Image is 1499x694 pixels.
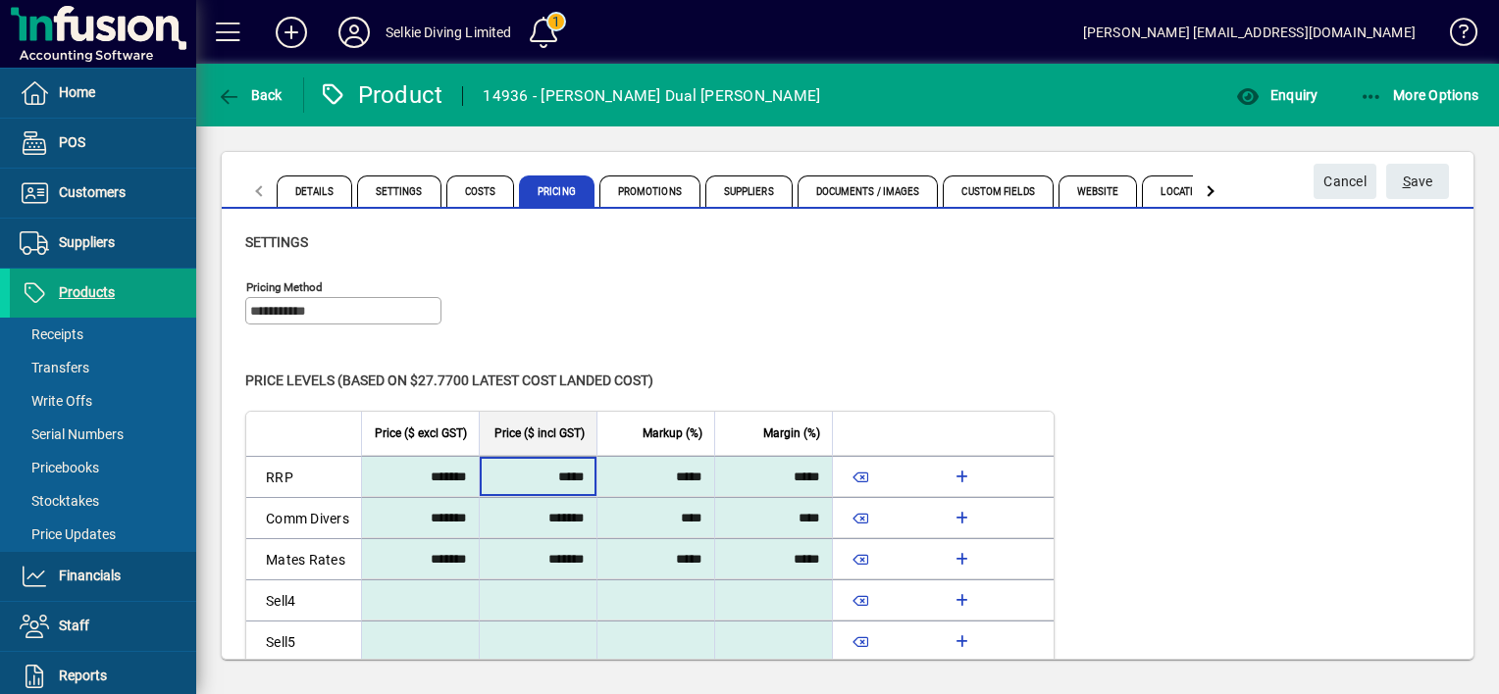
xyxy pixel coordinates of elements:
a: Write Offs [10,384,196,418]
a: Transfers [10,351,196,384]
button: More Options [1355,77,1484,113]
span: Pricing [519,175,594,207]
mat-label: Pricing method [246,280,323,294]
span: Stocktakes [20,493,99,509]
span: Settings [245,234,308,250]
button: Back [212,77,287,113]
button: Save [1386,164,1449,199]
td: Sell5 [246,620,361,662]
span: S [1403,173,1411,189]
a: POS [10,119,196,168]
div: 14936 - [PERSON_NAME] Dual [PERSON_NAME] [483,80,820,112]
span: Financials [59,568,121,583]
span: Documents / Images [798,175,939,207]
span: Serial Numbers [20,426,124,442]
span: POS [59,134,85,150]
span: ave [1403,166,1433,198]
span: Costs [446,175,515,207]
a: Knowledge Base [1435,4,1474,68]
button: Enquiry [1231,77,1322,113]
span: Website [1059,175,1138,207]
span: Details [277,175,352,207]
span: Write Offs [20,393,92,409]
span: Promotions [599,175,700,207]
a: Receipts [10,318,196,351]
a: Stocktakes [10,484,196,518]
a: Price Updates [10,518,196,551]
div: [PERSON_NAME] [EMAIL_ADDRESS][DOMAIN_NAME] [1083,17,1416,48]
span: Transfers [20,360,89,375]
span: Enquiry [1236,87,1318,103]
a: Suppliers [10,219,196,268]
span: Reports [59,668,107,683]
td: Sell4 [246,579,361,620]
span: Custom Fields [943,175,1053,207]
span: Price levels (based on $27.7700 Latest cost landed cost) [245,372,653,388]
a: Serial Numbers [10,418,196,451]
div: Selkie Diving Limited [386,17,512,48]
app-page-header-button: Back [196,77,304,113]
span: Suppliers [705,175,793,207]
span: Margin (%) [763,422,820,444]
a: Pricebooks [10,451,196,484]
a: Customers [10,169,196,218]
a: Home [10,69,196,118]
span: Products [59,284,115,300]
td: Comm Divers [246,497,361,538]
span: Receipts [20,326,83,342]
button: Cancel [1314,164,1376,199]
span: More Options [1360,87,1479,103]
span: Staff [59,618,89,633]
span: Pricebooks [20,460,99,475]
button: Add [260,15,323,50]
td: RRP [246,456,361,497]
span: Cancel [1323,166,1367,198]
button: Profile [323,15,386,50]
span: Markup (%) [643,422,702,444]
span: Settings [357,175,441,207]
div: Product [319,79,443,111]
span: Home [59,84,95,100]
span: Suppliers [59,234,115,250]
a: Staff [10,602,196,651]
span: Customers [59,184,126,200]
td: Mates Rates [246,538,361,579]
span: Locations [1142,175,1231,207]
span: Price ($ incl GST) [494,422,585,444]
span: Price ($ excl GST) [375,422,467,444]
span: Price Updates [20,526,116,542]
span: Back [217,87,283,103]
a: Financials [10,552,196,601]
